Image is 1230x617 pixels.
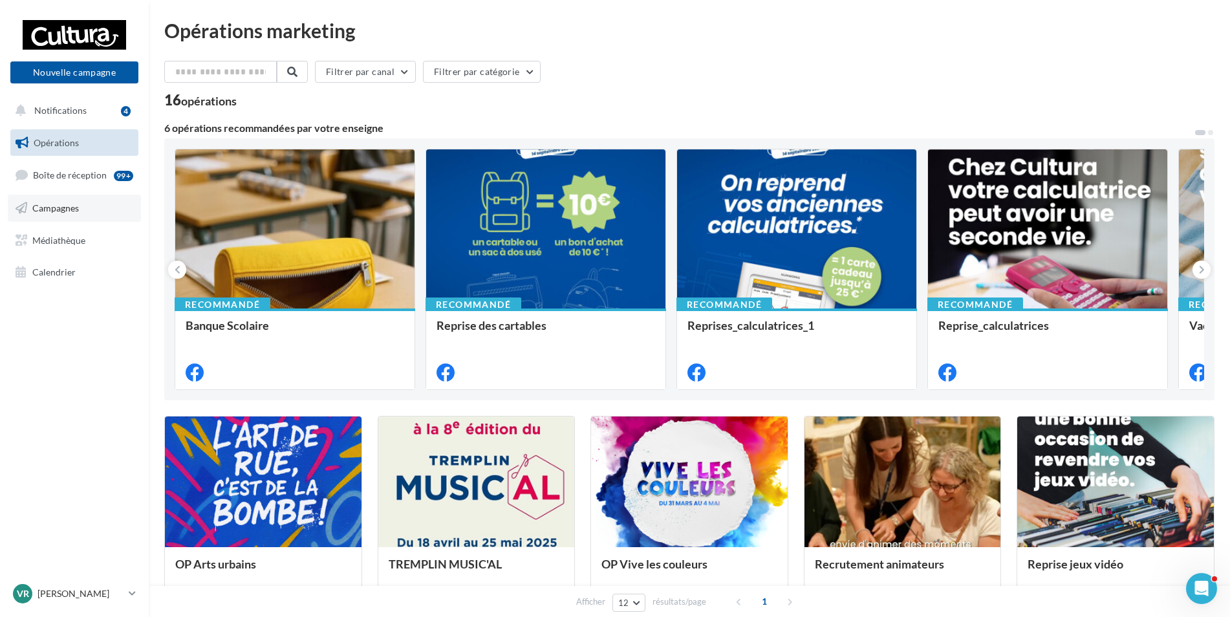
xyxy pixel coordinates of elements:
span: Afficher [576,596,605,608]
div: Reprise_calculatrices [938,319,1157,345]
span: résultats/page [653,596,706,608]
span: Médiathèque [32,234,85,245]
button: Filtrer par canal [315,61,416,83]
div: TREMPLIN MUSIC'AL [389,557,565,583]
div: Reprise jeux vidéo [1028,557,1203,583]
div: opérations [181,95,237,107]
span: Notifications [34,105,87,116]
div: 4 [121,106,131,116]
div: Reprise des cartables [437,319,655,345]
button: Filtrer par catégorie [423,61,541,83]
button: Notifications 4 [8,97,136,124]
div: Banque Scolaire [186,319,404,345]
a: Opérations [8,129,141,157]
span: Campagnes [32,202,79,213]
div: OP Arts urbains [175,557,351,583]
a: Médiathèque [8,227,141,254]
span: 12 [618,598,629,608]
button: 12 [612,594,645,612]
div: Recommandé [676,298,772,312]
p: [PERSON_NAME] [38,587,124,600]
a: Boîte de réception99+ [8,161,141,189]
div: Recommandé [426,298,521,312]
div: Reprises_calculatrices_1 [687,319,906,345]
iframe: Intercom live chat [1186,573,1217,604]
span: Calendrier [32,266,76,277]
a: Calendrier [8,259,141,286]
span: Opérations [34,137,79,148]
div: 6 opérations recommandées par votre enseigne [164,123,1194,133]
button: Nouvelle campagne [10,61,138,83]
div: Recommandé [175,298,270,312]
div: 16 [164,93,237,107]
div: OP Vive les couleurs [601,557,777,583]
a: Vr [PERSON_NAME] [10,581,138,606]
a: Campagnes [8,195,141,222]
span: Vr [17,587,29,600]
div: 99+ [114,171,133,181]
span: 1 [754,591,775,612]
div: Opérations marketing [164,21,1214,40]
div: Recommandé [927,298,1023,312]
span: Boîte de réception [33,169,107,180]
div: Recrutement animateurs [815,557,991,583]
